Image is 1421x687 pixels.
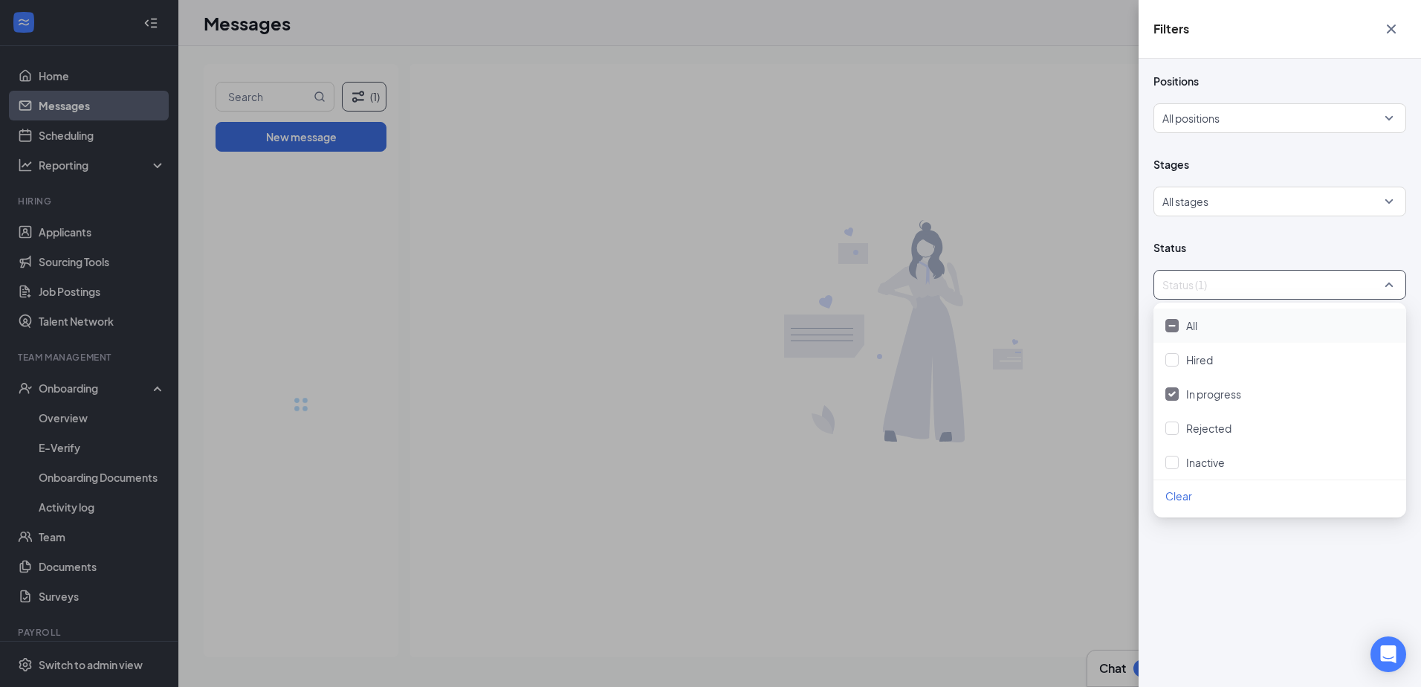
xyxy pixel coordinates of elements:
span: Stages [1153,157,1406,172]
img: checkbox [1168,324,1176,327]
span: All [1186,319,1197,332]
button: Cross [1376,15,1406,43]
span: Positions [1153,74,1406,88]
span: Clear [1165,489,1192,503]
svg: Cross [1382,20,1400,38]
div: Open Intercom Messenger [1370,636,1406,672]
span: Inactive [1186,456,1225,469]
div: All [1153,309,1406,343]
button: Clear [1153,480,1204,512]
div: Hired [1153,343,1406,377]
span: Rejected [1186,422,1231,435]
div: Rejected [1153,411,1406,445]
h5: Filters [1153,21,1189,37]
div: Inactive [1153,445,1406,480]
img: checkbox [1168,391,1176,397]
div: In progress [1153,377,1406,411]
span: Status [1153,240,1406,255]
span: Hired [1186,353,1213,367]
span: In progress [1186,387,1241,401]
